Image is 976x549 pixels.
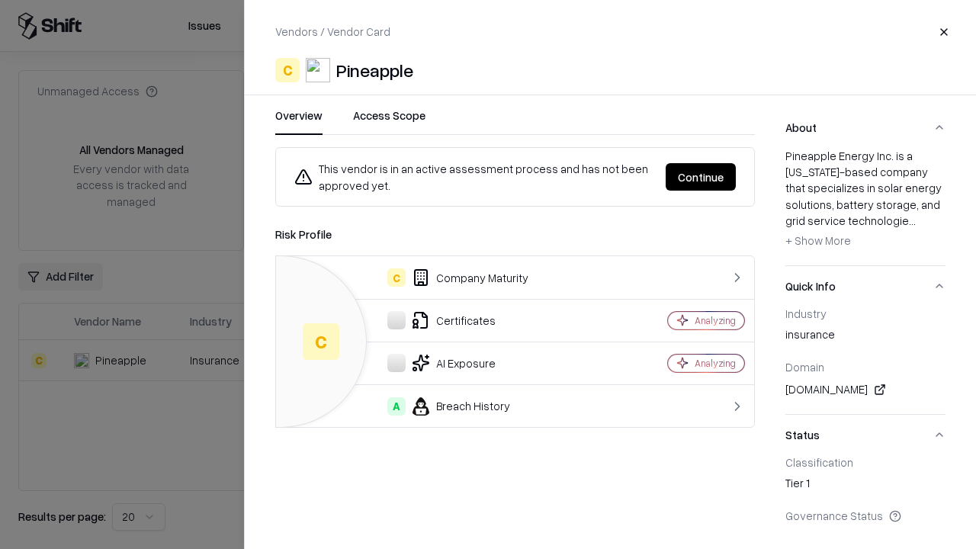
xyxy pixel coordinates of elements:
div: Pineapple Energy Inc. is a [US_STATE]-based company that specializes in solar energy solutions, b... [785,148,945,253]
div: Classification [785,455,945,469]
div: Industry [785,307,945,320]
div: C [275,58,300,82]
span: ... [909,213,916,227]
div: Certificates [288,311,615,329]
button: Quick Info [785,266,945,307]
div: Tier 1 [785,475,945,496]
div: C [303,323,339,360]
div: C [387,268,406,287]
div: Analyzing [695,357,736,370]
button: Continue [666,163,736,191]
div: Domain [785,360,945,374]
div: [DOMAIN_NAME] [785,380,945,399]
div: Analyzing [695,314,736,327]
div: Governance Status [785,509,945,522]
div: A [387,397,406,416]
div: insurance [785,326,945,348]
button: Access Scope [353,108,425,135]
button: About [785,108,945,148]
div: This vendor is in an active assessment process and has not been approved yet. [294,160,653,194]
div: Risk Profile [275,225,755,243]
button: + Show More [785,229,851,253]
div: Quick Info [785,307,945,414]
div: About [785,148,945,265]
img: Pineapple [306,58,330,82]
span: + Show More [785,233,851,247]
button: Status [785,415,945,455]
div: Breach History [288,397,615,416]
p: Vendors / Vendor Card [275,24,390,40]
div: Company Maturity [288,268,615,287]
div: Pineapple [336,58,413,82]
button: Overview [275,108,323,135]
div: AI Exposure [288,354,615,372]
